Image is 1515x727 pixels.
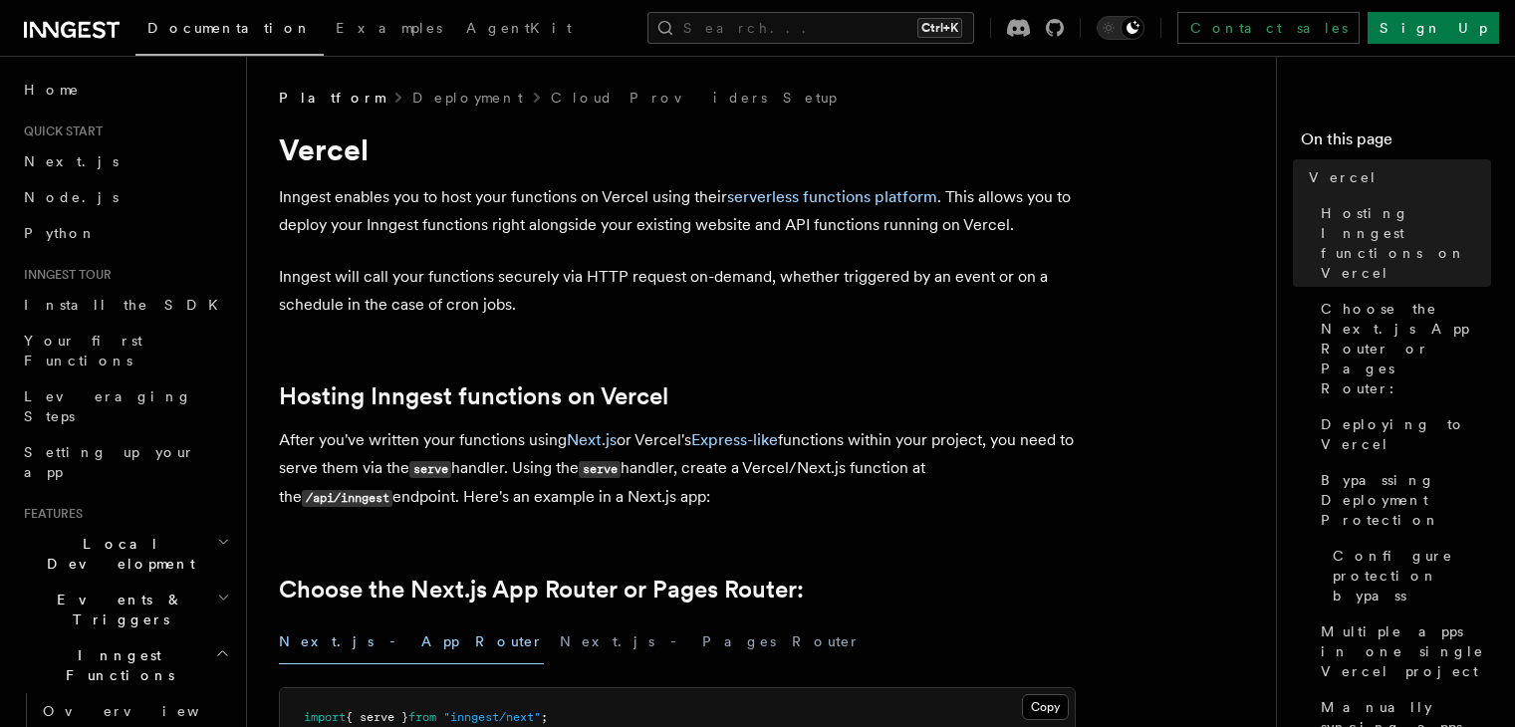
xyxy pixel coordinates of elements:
span: Vercel [1309,167,1378,187]
a: Choose the Next.js App Router or Pages Router: [1313,291,1491,406]
a: Install the SDK [16,287,234,323]
span: Next.js [24,153,119,169]
a: Documentation [135,6,324,56]
kbd: Ctrl+K [917,18,962,38]
span: Bypassing Deployment Protection [1321,470,1491,530]
span: Setting up your app [24,444,195,480]
a: Next.js [16,143,234,179]
span: Quick start [16,123,103,139]
span: Python [24,225,97,241]
button: Next.js - App Router [279,619,544,664]
button: Events & Triggers [16,582,234,637]
a: Examples [324,6,454,54]
button: Copy [1022,694,1069,720]
code: serve [579,461,621,478]
span: Your first Functions [24,333,142,368]
a: Setting up your app [16,434,234,490]
span: Home [24,80,80,100]
p: Inngest enables you to host your functions on Vercel using their . This allows you to deploy your... [279,183,1076,239]
span: from [408,710,436,724]
span: ; [541,710,548,724]
button: Local Development [16,526,234,582]
code: serve [409,461,451,478]
a: Deploying to Vercel [1313,406,1491,462]
a: Contact sales [1177,12,1360,44]
a: Sign Up [1368,12,1499,44]
a: Configure protection bypass [1325,538,1491,613]
span: Install the SDK [24,297,230,313]
h4: On this page [1301,127,1491,159]
a: Node.js [16,179,234,215]
span: "inngest/next" [443,710,541,724]
span: import [304,710,346,724]
span: Deploying to Vercel [1321,414,1491,454]
span: Examples [336,20,442,36]
code: /api/inngest [302,490,392,507]
a: Hosting Inngest functions on Vercel [279,382,668,410]
a: Python [16,215,234,251]
p: Inngest will call your functions securely via HTTP request on-demand, whether triggered by an eve... [279,263,1076,319]
a: Leveraging Steps [16,378,234,434]
a: Cloud Providers Setup [551,88,837,108]
span: Features [16,506,83,522]
button: Next.js - Pages Router [560,619,861,664]
p: After you've written your functions using or Vercel's functions within your project, you need to ... [279,426,1076,512]
span: Events & Triggers [16,590,217,629]
span: Local Development [16,534,217,574]
a: Bypassing Deployment Protection [1313,462,1491,538]
button: Search...Ctrl+K [647,12,974,44]
a: Choose the Next.js App Router or Pages Router: [279,576,804,604]
span: Overview [43,703,248,719]
a: Vercel [1301,159,1491,195]
span: Leveraging Steps [24,388,192,424]
button: Toggle dark mode [1097,16,1144,40]
a: Next.js [567,430,617,449]
span: Inngest tour [16,267,112,283]
span: Choose the Next.js App Router or Pages Router: [1321,299,1491,398]
a: Express-like [691,430,778,449]
span: Documentation [147,20,312,36]
span: Configure protection bypass [1333,546,1491,606]
a: Deployment [412,88,523,108]
span: Inngest Functions [16,645,215,685]
a: AgentKit [454,6,584,54]
span: { serve } [346,710,408,724]
a: Multiple apps in one single Vercel project [1313,613,1491,689]
span: Hosting Inngest functions on Vercel [1321,203,1491,283]
span: Multiple apps in one single Vercel project [1321,621,1491,681]
span: Node.js [24,189,119,205]
a: Hosting Inngest functions on Vercel [1313,195,1491,291]
h1: Vercel [279,131,1076,167]
a: Home [16,72,234,108]
a: serverless functions platform [727,187,937,206]
span: AgentKit [466,20,572,36]
a: Your first Functions [16,323,234,378]
span: Platform [279,88,384,108]
button: Inngest Functions [16,637,234,693]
